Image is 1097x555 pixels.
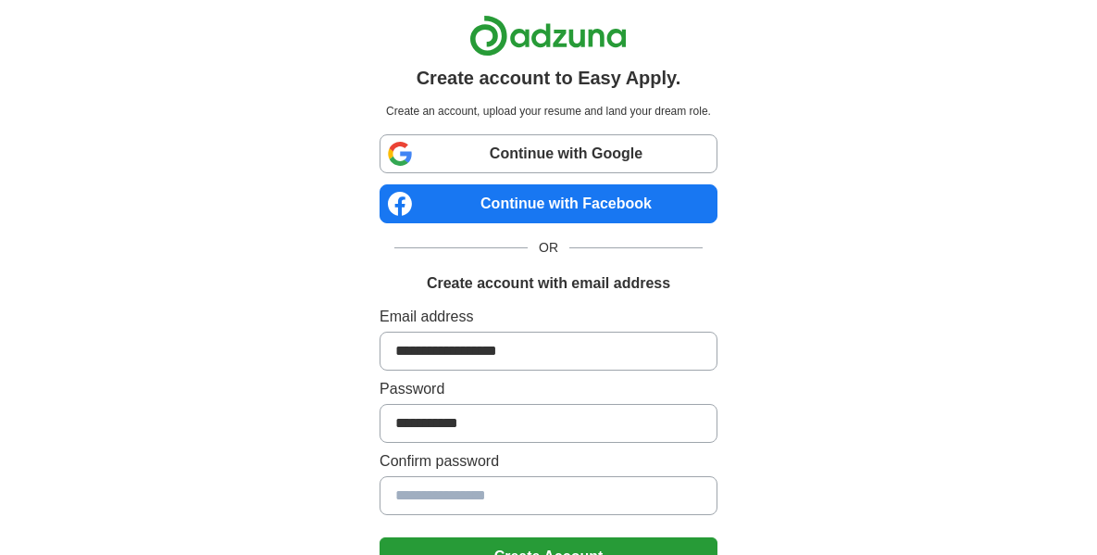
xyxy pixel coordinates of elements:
span: OR [528,238,569,258]
img: Adzuna logo [469,15,627,57]
a: Continue with Google [380,134,717,173]
label: Password [380,378,717,400]
h1: Create account with email address [427,272,670,295]
label: Confirm password [380,450,717,473]
label: Email address [380,306,717,328]
a: Continue with Facebook [380,184,717,223]
h1: Create account to Easy Apply. [417,64,681,92]
p: Create an account, upload your resume and land your dream role. [383,103,714,120]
